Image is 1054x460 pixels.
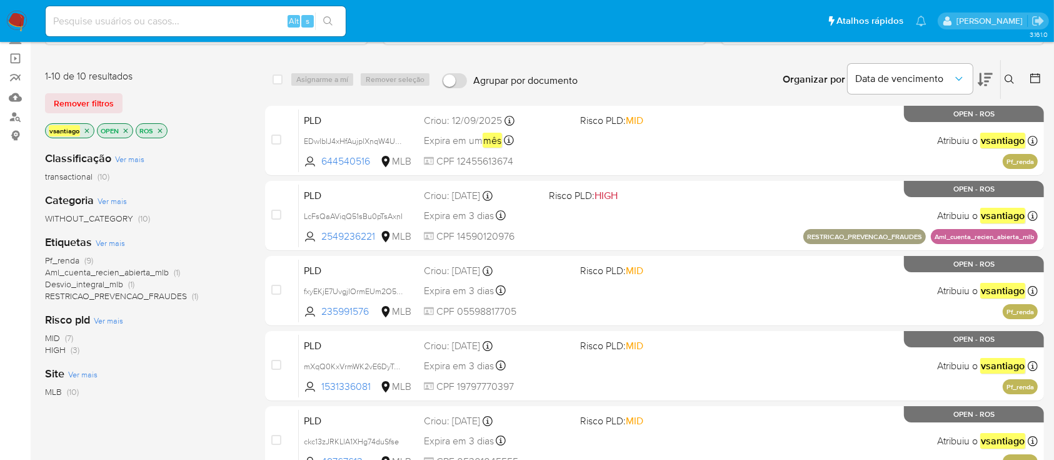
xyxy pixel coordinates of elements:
span: s [306,15,309,27]
span: Alt [289,15,299,27]
p: vinicius.santiago@mercadolivre.com [956,15,1027,27]
a: Sair [1031,14,1045,28]
span: Atalhos rápidos [836,14,903,28]
button: search-icon [315,13,341,30]
span: 3.161.0 [1030,29,1048,39]
input: Pesquise usuários ou casos... [46,13,346,29]
a: Notificações [916,16,926,26]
